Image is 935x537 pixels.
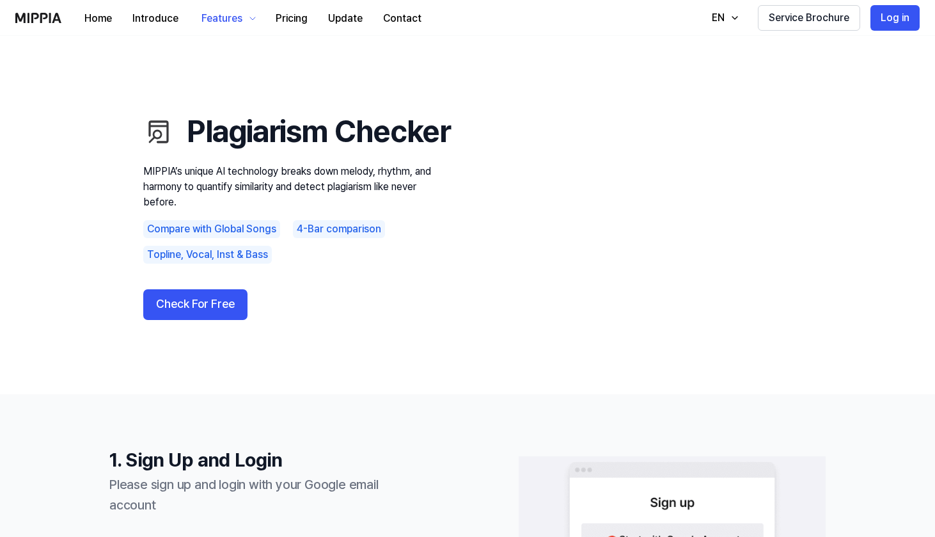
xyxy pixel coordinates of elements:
button: Home [74,6,122,31]
button: Contact [373,6,432,31]
div: EN [709,10,727,26]
button: Features [189,1,265,36]
div: Compare with Global Songs [143,220,280,238]
div: Topline, Vocal, Inst & Bass [143,246,272,264]
button: Service Brochure [758,5,860,31]
h1: Plagiarism Checker [143,110,450,153]
div: Please sign up and login with your Google email account [109,474,416,515]
div: 4-Bar comparison [293,220,385,238]
button: Pricing [265,6,318,31]
button: Check For Free [143,289,247,320]
img: logo [15,13,61,23]
button: EN [699,5,748,31]
h1: 1. Sign Up and Login [109,445,416,474]
div: Features [199,11,245,26]
a: Update [318,1,373,36]
p: MIPPIA’s unique AI technology breaks down melody, rhythm, and harmony to quantify similarity and ... [143,164,450,210]
button: Log in [870,5,920,31]
button: Update [318,6,373,31]
button: Introduce [122,6,189,31]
